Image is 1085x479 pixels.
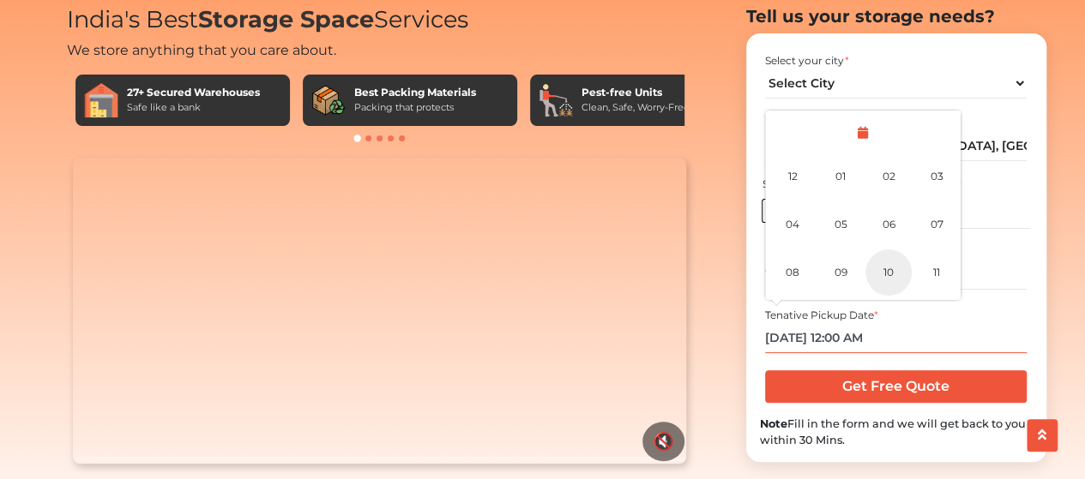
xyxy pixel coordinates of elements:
[198,5,374,33] span: Storage Space
[911,199,1029,229] input: Ex: 4
[817,153,864,200] div: 01
[913,249,960,296] div: 11
[817,249,864,296] div: 09
[865,201,912,248] div: 06
[913,153,960,200] div: 03
[762,177,880,192] div: Service Lift Available?
[582,100,690,115] div: Clean, Safe, Worry-Free
[769,249,816,296] div: 08
[539,83,573,117] img: Pest-free Units
[642,422,684,461] button: 🔇
[765,370,1027,403] input: Get Free Quote
[817,201,864,248] div: 05
[769,153,816,200] div: 12
[762,199,801,223] label: Yes
[746,6,1046,27] h2: Tell us your storage needs?
[760,416,1033,448] div: Fill in the form and we will get back to you within 30 Mins.
[765,53,1027,69] div: Select your city
[84,83,118,117] img: 27+ Secured Warehouses
[1027,419,1058,452] button: scroll up
[127,85,260,100] div: 27+ Secured Warehouses
[769,201,816,248] div: 04
[67,42,336,58] span: We store anything that you care about.
[311,83,346,117] img: Best Packing Materials
[67,6,693,34] h1: India's Best Services
[127,100,260,115] div: Safe like a bank
[354,85,476,100] div: Best Packing Materials
[73,158,686,464] video: Your browser does not support the video tag.
[765,308,1027,323] div: Tenative Pickup Date
[769,125,957,141] a: Select Time
[913,201,960,248] div: 07
[354,100,476,115] div: Packing that protects
[765,323,1027,353] input: Pickup date
[582,85,690,100] div: Pest-free Units
[911,177,1029,192] div: Floor No
[760,417,787,430] b: Note
[865,249,912,296] div: 10
[865,153,912,200] div: 02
